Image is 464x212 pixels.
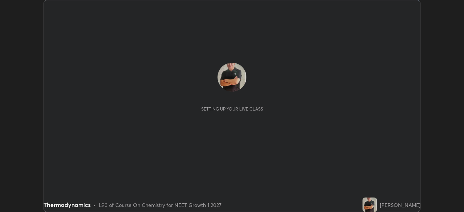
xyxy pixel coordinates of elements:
div: [PERSON_NAME] [380,201,420,209]
div: L90 of Course On Chemistry for NEET Growth 1 2027 [99,201,221,209]
div: Setting up your live class [201,106,263,112]
div: Thermodynamics [43,200,91,209]
div: • [94,201,96,209]
img: e6ef48b7254d46eb90a707ca23a8ca9d.jpg [362,198,377,212]
img: e6ef48b7254d46eb90a707ca23a8ca9d.jpg [217,63,246,92]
